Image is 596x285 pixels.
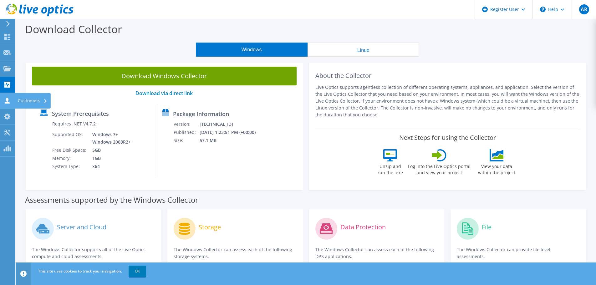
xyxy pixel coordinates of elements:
[315,72,580,79] h2: About the Collector
[88,130,132,146] td: Windows 7+ Windows 2008R2+
[579,4,589,14] span: AR
[174,246,297,260] p: The Windows Collector can assess each of the following storage systems.
[199,120,264,128] td: [TECHNICAL_ID]
[199,128,264,136] td: [DATE] 1:23:51 PM (+00:00)
[32,246,155,260] p: The Windows Collector supports all of the Live Optics compute and cloud assessments.
[196,43,308,57] button: Windows
[173,128,199,136] td: Published:
[88,162,132,170] td: x64
[52,154,88,162] td: Memory:
[88,146,132,154] td: 5GB
[474,161,519,176] label: View your data within the project
[376,161,405,176] label: Unzip and run the .exe
[25,197,198,203] label: Assessments supported by the Windows Collector
[52,121,98,127] label: Requires .NET V4.7.2+
[25,22,122,36] label: Download Collector
[315,246,438,260] p: The Windows Collector can assess each of the following DPS applications.
[173,136,199,145] td: Size:
[408,161,471,176] label: Log into the Live Optics portal and view your project
[52,146,88,154] td: Free Disk Space:
[315,84,580,118] p: Live Optics supports agentless collection of different operating systems, appliances, and applica...
[52,110,109,117] label: System Prerequisites
[399,134,496,141] label: Next Steps for using the Collector
[199,224,221,230] label: Storage
[38,268,122,274] span: This site uses cookies to track your navigation.
[88,154,132,162] td: 1GB
[340,224,386,230] label: Data Protection
[32,67,297,85] a: Download Windows Collector
[15,93,51,109] div: Customers
[52,130,88,146] td: Supported OS:
[52,162,88,170] td: System Type:
[173,120,199,128] td: Version:
[482,224,492,230] label: File
[135,90,193,97] a: Download via direct link
[199,136,264,145] td: 57.1 MB
[308,43,419,57] button: Linux
[129,266,146,277] a: OK
[540,7,546,12] svg: \n
[457,246,580,260] p: The Windows Collector can provide file level assessments.
[57,224,106,230] label: Server and Cloud
[173,111,229,117] label: Package Information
